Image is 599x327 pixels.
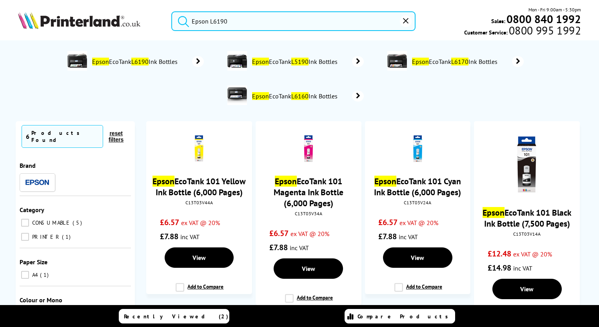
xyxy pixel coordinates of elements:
span: £6.57 [378,217,398,227]
mark: Epson [412,58,429,65]
a: View [274,258,343,279]
a: EpsonEcoTankL6160Ink Bottles [251,85,364,107]
a: View [165,247,234,268]
span: 1 [40,271,51,278]
span: ex VAT @ 20% [290,230,329,238]
img: C11CG85403B2-conspage.jpg [227,51,247,71]
mark: L6160 [291,92,309,100]
div: C13T03V34A [261,211,356,216]
span: £6.57 [269,228,289,238]
div: C13T03V14A [480,231,574,237]
input: Sea [171,11,416,31]
span: £7.88 [378,231,397,242]
mark: Epson [483,207,505,218]
span: 5 [73,219,84,226]
input: A4 1 [21,271,29,279]
mark: Epson [252,58,269,65]
span: View [520,285,534,293]
div: C13T03V44A [152,200,246,205]
div: C13T03V24A [371,200,465,205]
img: Epson [25,180,49,185]
a: EpsonEcoTank 101 Magenta Ink Bottle (6,000 Pages) [274,176,343,209]
a: View [492,279,562,299]
span: Colour or Mono [20,296,62,304]
mark: L6190 [131,58,149,65]
a: EpsonEcoTank 101 Cyan Ink Bottle (6,000 Pages) [374,176,461,198]
span: inc VAT [399,233,418,241]
mark: Epson [92,58,109,65]
span: £14.98 [488,263,511,273]
a: Printerland Logo [18,12,162,31]
a: Recently Viewed (2) [119,309,229,323]
a: EpsonEcoTank 101 Black Ink Bottle (7,500 Pages) [483,207,572,229]
span: CONSUMABLE [30,219,72,226]
span: 0800 995 1992 [508,27,581,34]
div: Products Found [31,129,99,144]
span: Brand [20,162,36,169]
a: Compare Products [345,309,455,323]
span: Mon - Fri 9:00am - 5:30pm [528,6,581,13]
label: Add to Compare [285,294,333,309]
span: inc VAT [290,244,309,252]
span: A4 [30,271,39,278]
a: EpsonEcoTankL5190Ink Bottles [251,51,364,72]
mark: Epson [152,176,174,187]
mark: Epson [374,176,396,187]
span: 6 [26,133,29,140]
mark: L5190 [291,58,309,65]
span: Paper Size [20,258,47,266]
label: Add to Compare [176,283,223,298]
span: PRINTER [30,233,61,240]
span: EcoTank Ink Bottles [251,92,340,100]
span: EcoTank Ink Bottles [91,58,180,65]
span: View [411,254,424,262]
img: C13T03V24A-Small.gif [404,135,431,162]
b: 0800 840 1992 [506,12,581,26]
span: ex VAT @ 20% [399,219,438,227]
label: Add to Compare [394,283,442,298]
span: View [302,265,315,272]
input: CONSUMABLE 5 [21,219,29,227]
span: £7.88 [269,242,288,253]
span: ex VAT @ 20% [513,250,552,258]
span: Customer Service: [464,27,581,36]
button: reset filters [103,130,129,143]
span: ex VAT @ 20% [181,219,220,227]
a: EpsonEcoTankL6190Ink Bottles [91,51,204,72]
img: L6160-conspage.jpg [227,85,247,105]
span: Recently Viewed (2) [124,313,229,320]
span: £7.88 [160,231,178,242]
span: 1 [62,233,73,240]
a: EpsonEcoTankL6170Ink Bottles [411,51,524,72]
img: L6170-conspage.jpg [387,51,407,71]
img: C13T03V14A-Small.jpg [497,135,556,194]
mark: Epson [275,176,297,187]
span: Sales: [491,17,505,25]
span: inc VAT [513,264,532,272]
img: C13T03V44A-Small.gif [185,135,213,162]
input: PRINTER 1 [21,233,29,241]
span: Category [20,206,44,214]
a: EpsonEcoTank 101 Yellow Ink Bottle (6,000 Pages) [152,176,246,198]
a: 0800 840 1992 [505,15,581,23]
span: £6.57 [160,217,179,227]
a: View [383,247,452,268]
span: inc VAT [180,233,200,241]
span: View [192,254,206,262]
span: EcoTank Ink Bottles [411,58,500,65]
span: £12.48 [488,249,511,259]
img: L6190-conspage.jpg [67,51,87,71]
span: Compare Products [358,313,452,320]
span: EcoTank Ink Bottles [251,58,340,65]
img: C13T03V34A-Small.gif [295,135,322,162]
mark: Epson [252,92,269,100]
img: Printerland Logo [18,12,140,29]
mark: L6170 [451,58,468,65]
